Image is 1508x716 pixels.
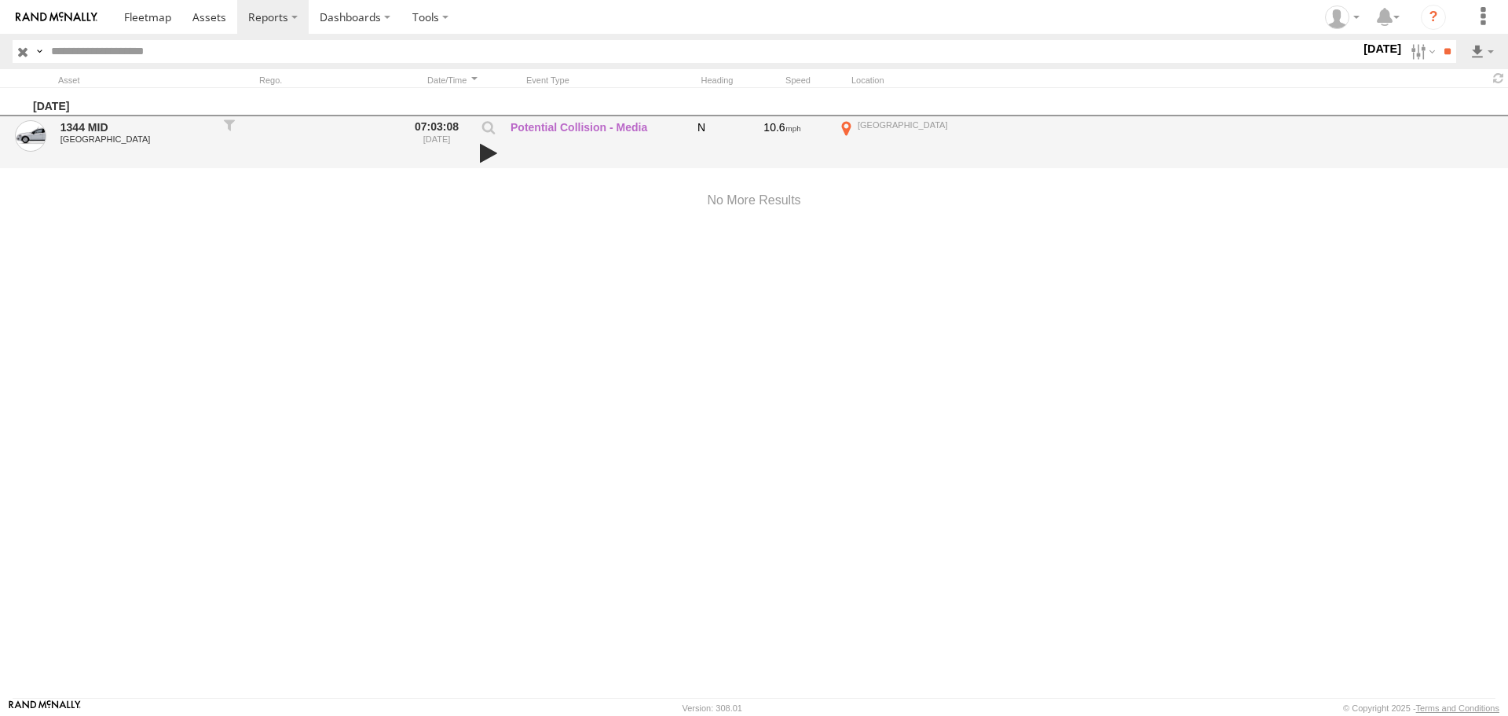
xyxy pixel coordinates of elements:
label: View Event Parameters [475,120,502,142]
div: Filter to this asset's events [221,118,237,167]
label: Click to View Event Location [836,118,1032,167]
label: 07:03:08 [DATE] [407,118,467,167]
span: Refresh [1489,71,1508,86]
label: Search Query [33,40,46,63]
label: Export results as... [1469,40,1495,63]
a: View Attached Media (Video) [475,142,502,164]
label: [DATE] [1360,40,1404,57]
div: Click to Sort [423,75,482,86]
label: Potential Collision - Media [511,118,668,167]
div: N [674,118,729,167]
a: Visit our Website [9,700,81,716]
div: 10.6 [735,118,829,167]
div: Version: 308.01 [683,703,742,713]
div: Randy Yohe [1319,6,1365,29]
i: ? [1421,5,1446,30]
a: Terms and Conditions [1416,703,1499,713]
div: [GEOGRAPHIC_DATA] [60,134,213,144]
label: Search Filter Options [1404,40,1438,63]
img: rand-logo.svg [16,12,97,23]
a: 1344 MID [60,120,213,134]
div: [GEOGRAPHIC_DATA] [858,119,1030,130]
div: © Copyright 2025 - [1343,703,1499,713]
